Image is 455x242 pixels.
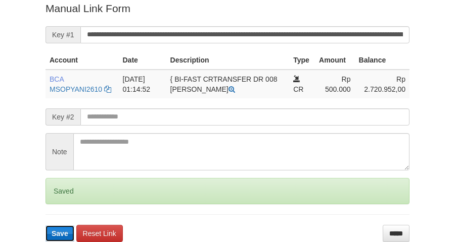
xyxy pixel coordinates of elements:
a: Reset Link [76,225,123,242]
span: Reset Link [83,229,116,237]
span: CR [293,85,303,93]
td: [DATE] 01:14:52 [119,70,166,98]
a: Copy MSOPYANI2610 to clipboard [104,85,111,93]
a: MSOPYANI2610 [50,85,102,93]
td: { BI-FAST CRTRANSFER DR 008 [PERSON_NAME] [166,70,290,98]
span: Save [52,229,68,237]
td: Rp 500.000 [315,70,354,98]
div: Saved [45,178,409,204]
th: Balance [355,51,409,70]
th: Description [166,51,290,70]
th: Account [45,51,119,70]
th: Type [289,51,315,70]
span: Key #2 [45,108,80,126]
th: Date [119,51,166,70]
p: Manual Link Form [45,1,409,16]
span: Note [45,133,73,170]
button: Save [45,225,74,241]
span: Key #1 [45,26,80,43]
td: Rp 2.720.952,00 [355,70,409,98]
th: Amount [315,51,354,70]
span: BCA [50,75,64,83]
